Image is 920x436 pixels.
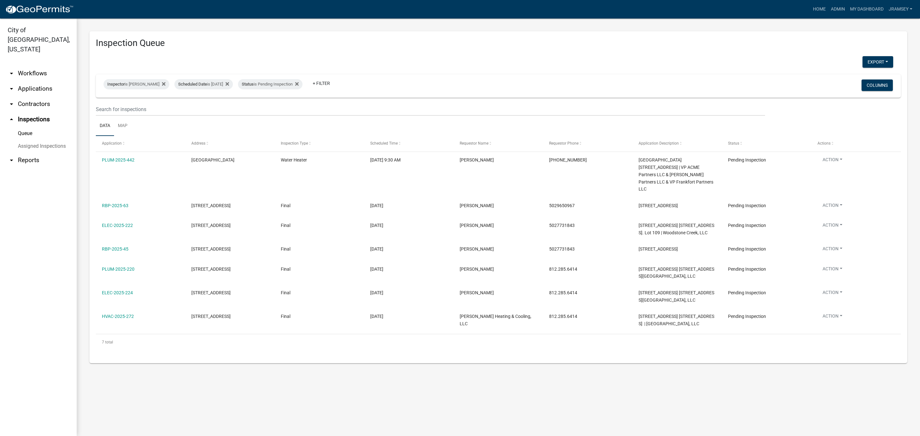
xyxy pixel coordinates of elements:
button: Columns [862,79,893,91]
span: Address [191,141,205,146]
span: Requestor Phone [549,141,579,146]
span: Pending Inspection [728,290,766,295]
a: Admin [828,3,847,15]
div: [DATE] [370,313,448,320]
span: Final [281,290,290,295]
datatable-header-cell: Requestor Phone [543,136,632,151]
span: 1450 VETERANS PARKWAY 1450 Veterans Parkway, Suite 160 | VP ACME Partners LLC & VP Blanding Partn... [639,157,713,192]
a: jramsey [886,3,915,15]
div: [DATE] [370,202,448,209]
a: PLUM-2025-442 [102,157,134,162]
span: Application Description [639,141,679,146]
span: Pending Inspection [728,267,766,272]
span: 5115 WOODSTONE CIRCLE [191,290,231,295]
i: arrow_drop_down [8,70,15,77]
span: 5115 WOODSTONE CIRCLE [191,314,231,319]
datatable-header-cell: Scheduled Time [364,136,454,151]
datatable-header-cell: Application Description [632,136,722,151]
button: Action [817,202,847,211]
span: 812.285.6414 [549,290,577,295]
span: 5029650967 [549,203,575,208]
h3: Inspection Queue [96,38,901,49]
span: 5101 WOODSTONE CIRCLE [191,223,231,228]
i: arrow_drop_up [8,116,15,123]
a: Data [96,116,114,136]
span: 5115 Woodstone Creek Circle | Lot 116 [639,203,678,208]
button: Action [817,222,847,231]
span: Pending Inspection [728,157,766,162]
a: Home [810,3,828,15]
span: Scheduled Time [370,141,398,146]
span: 5115 WOODSTONE CIRCLE 5115 Woodstone Circle, Lot 116 | Woodstone Creek, LLC [639,267,714,279]
span: Status [728,141,739,146]
span: 1450 VETERANS PARKWAY [191,157,234,162]
input: Search for inspections [96,103,765,116]
span: 5101 Woodstone Circle | Lot 109 [639,246,678,252]
datatable-header-cell: Actions [811,136,901,151]
span: Scheduled Date [178,82,207,86]
span: 5115 WOODSTONE CIRCLE [191,203,231,208]
datatable-header-cell: Requestor Name [454,136,543,151]
a: My Dashboard [847,3,886,15]
span: Inspector [107,82,125,86]
span: Pending Inspection [728,203,766,208]
span: Greg Dietz [460,203,494,208]
span: Jeremy Ramsey [460,267,494,272]
span: Final [281,203,290,208]
span: 812.285.6414 [549,314,577,319]
span: Requestor Name [460,141,488,146]
span: Actions [817,141,831,146]
a: ELEC-2025-222 [102,223,133,228]
div: [DATE] [370,289,448,297]
div: [DATE] [370,222,448,229]
span: 5115 WOODSTONE CIRCLE 5115 Woodstone Circle | Woodstone Creek, LLC [639,314,714,326]
div: 7 total [96,334,901,350]
span: Harold Satterly [460,290,494,295]
div: [DATE] [370,266,448,273]
button: Action [817,245,847,255]
span: Final [281,246,290,252]
span: Water Heater [281,157,307,162]
span: Final [281,314,290,319]
datatable-header-cell: Status [722,136,811,151]
a: Map [114,116,131,136]
span: Application [102,141,122,146]
div: [DATE] 9:30 AM [370,156,448,164]
button: Action [817,156,847,166]
span: Mike Kruer [460,246,494,252]
span: 5101 WOODSTONE CIRCLE 5101 Woodstone Circle. Lot 109 | Woodstone Creek, LLC [639,223,714,235]
span: Inspection Type [281,141,308,146]
span: 5027731843 [549,246,575,252]
div: [DATE] [370,245,448,253]
span: Jesse Thompson [460,157,494,162]
span: Final [281,267,290,272]
button: Action [817,266,847,275]
span: 812.285.6414 [549,267,577,272]
span: 5101 WOODSTONE CIRCLE [191,246,231,252]
i: arrow_drop_down [8,85,15,93]
i: arrow_drop_down [8,100,15,108]
a: RBP-2025-45 [102,246,128,252]
button: Export [862,56,893,68]
div: is Pending Inspection [238,79,303,89]
span: Pending Inspection [728,246,766,252]
div: is [PERSON_NAME] [103,79,169,89]
a: ELEC-2025-224 [102,290,133,295]
button: Action [817,289,847,298]
span: 5115 WOODSTONE CIRCLE 5115 Woodstone Circle Lot 116 | Woodstone Creek, LLC [639,290,714,303]
span: Mike Kruer [460,223,494,228]
a: RBP-2025-63 [102,203,128,208]
a: HVAC-2025-272 [102,314,134,319]
a: + Filter [308,78,335,89]
span: Mitch Craig Heating & Cooling, LLC [460,314,531,326]
span: Final [281,223,290,228]
i: arrow_drop_down [8,156,15,164]
datatable-header-cell: Address [185,136,275,151]
span: 502-742-7500 [549,157,587,162]
div: is [DATE] [174,79,233,89]
button: Action [817,313,847,322]
span: Status [242,82,254,86]
span: Pending Inspection [728,314,766,319]
a: PLUM-2025-220 [102,267,134,272]
span: 5027731843 [549,223,575,228]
